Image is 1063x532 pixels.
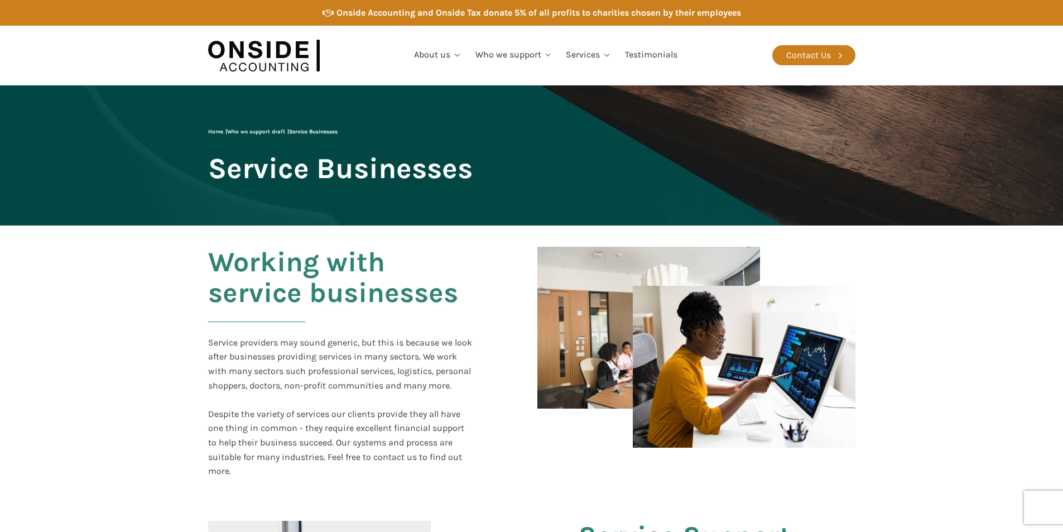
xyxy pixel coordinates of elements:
h2: Working with service businesses [208,247,472,336]
img: Onside Accounting [208,34,320,77]
a: Who we support [469,36,560,74]
div: Contact Us [786,48,831,63]
a: Services [559,36,618,74]
a: Contact Us [772,45,855,65]
span: Service Businesses [208,153,473,184]
span: | | [208,128,338,135]
a: About us [407,36,469,74]
a: Home [208,128,223,135]
span: Service Businesses [289,128,338,135]
div: Despite the variety of services our clients provide they all have one thing in common - they requ... [208,407,472,478]
a: Testimonials [618,36,684,74]
div: Onside Accounting and Onside Tax donate 5% of all profits to charities chosen by their employees [336,6,741,20]
a: Who we support draft [227,128,285,135]
div: Service providers may sound generic, but this is because we look after businesses providing servi... [208,336,472,392]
